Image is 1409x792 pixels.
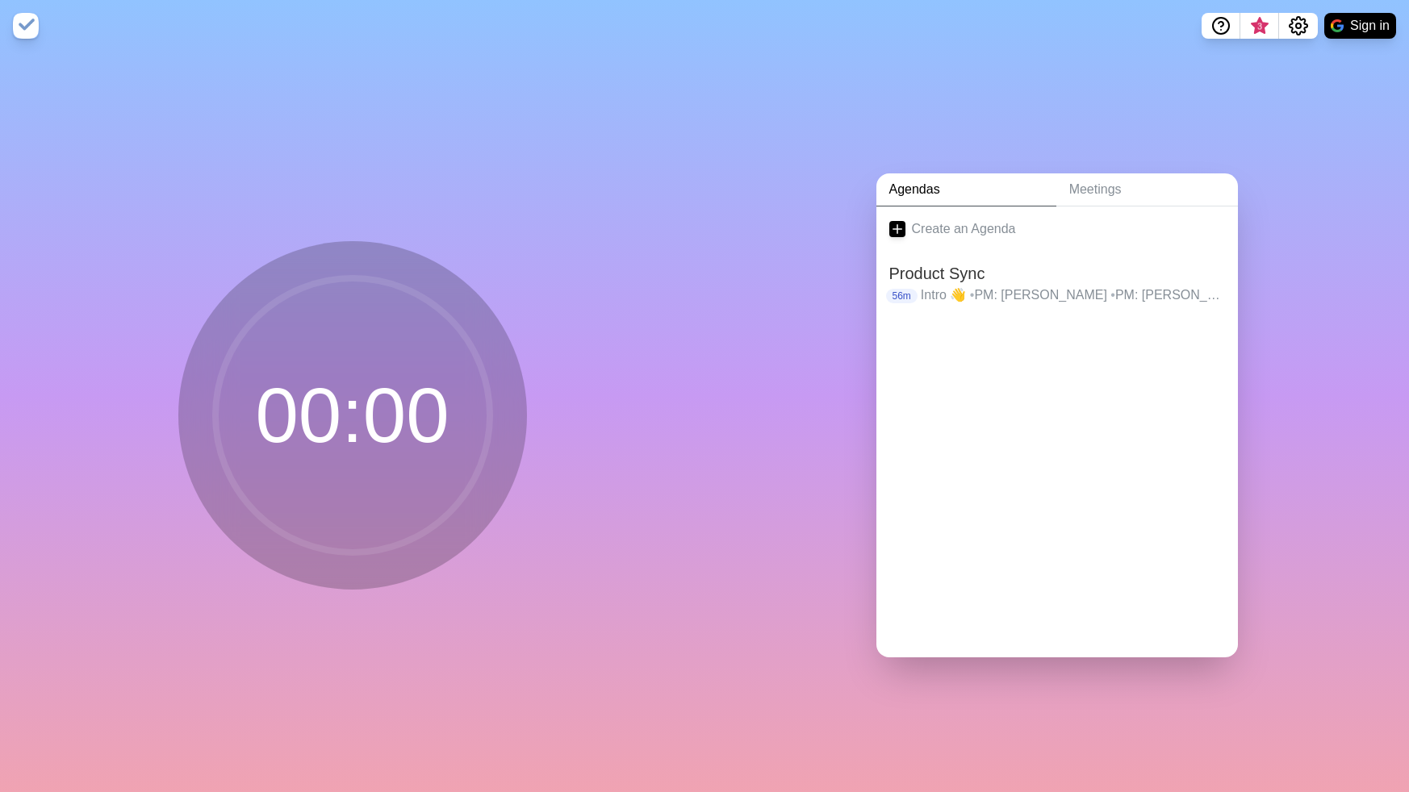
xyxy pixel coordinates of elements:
[876,206,1238,252] a: Create an Agenda
[876,173,1056,206] a: Agendas
[886,289,918,303] p: 56m
[921,286,1225,305] p: Intro 👋 PM: [PERSON_NAME] PM: [PERSON_NAME] PM: [PERSON_NAME] PM: [PERSON_NAME] PM: [PERSON_NAME]...
[1331,19,1344,32] img: google logo
[889,261,1225,286] h2: Product Sync
[1202,13,1240,39] button: Help
[1240,13,1279,39] button: What’s new
[1253,20,1266,33] span: 3
[1056,173,1238,206] a: Meetings
[970,288,975,302] span: •
[1110,288,1115,302] span: •
[1279,13,1318,39] button: Settings
[13,13,39,39] img: timeblocks logo
[1324,13,1396,39] button: Sign in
